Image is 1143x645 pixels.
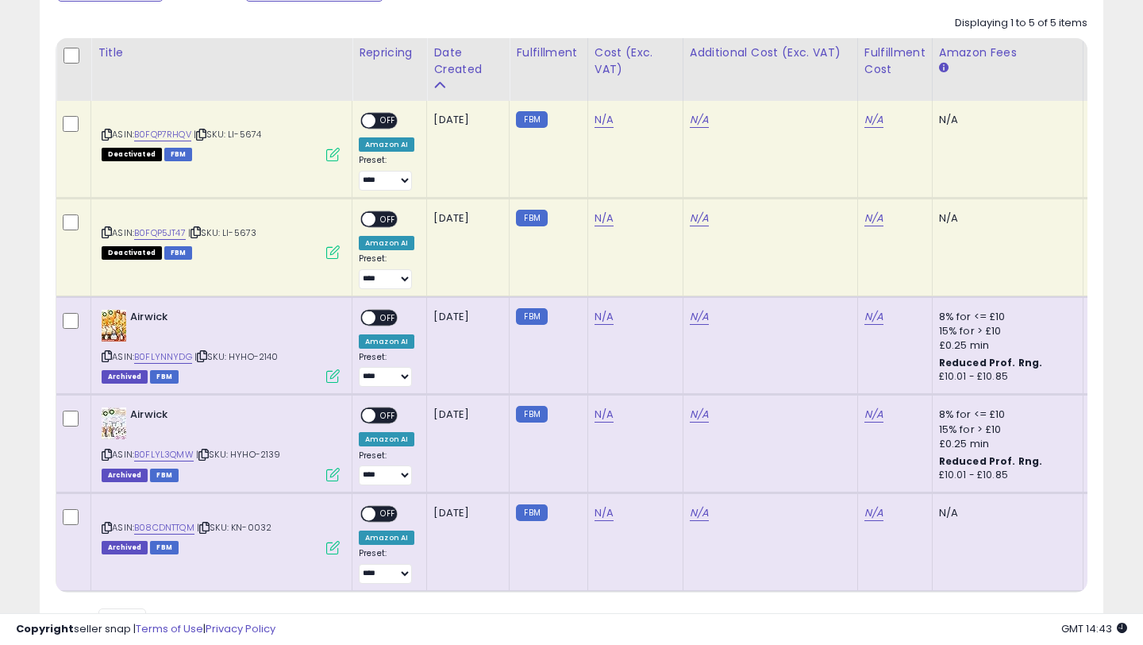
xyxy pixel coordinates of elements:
[188,226,256,239] span: | SKU: LI-5673
[595,210,614,226] a: N/A
[102,407,340,480] div: ASIN:
[516,406,547,423] small: FBM
[359,253,414,289] div: Preset:
[359,137,414,152] div: Amazon AI
[130,407,323,427] b: Airwick
[102,246,162,260] span: All listings that are unavailable for purchase on Amazon for any reason other than out-of-stock
[433,506,497,520] div: [DATE]
[690,210,709,226] a: N/A
[136,621,203,636] a: Terms of Use
[939,437,1071,451] div: £0.25 min
[690,309,709,325] a: N/A
[516,111,547,128] small: FBM
[939,61,949,75] small: Amazon Fees.
[939,506,1071,520] div: N/A
[690,112,709,128] a: N/A
[939,113,1071,127] div: N/A
[939,356,1043,369] b: Reduced Prof. Rng.
[595,505,614,521] a: N/A
[134,350,192,364] a: B0FLYNNYDG
[939,454,1043,468] b: Reduced Prof. Rng.
[164,148,193,161] span: FBM
[359,334,414,349] div: Amazon AI
[939,338,1071,353] div: £0.25 min
[359,352,414,388] div: Preset:
[134,128,191,141] a: B0FQP7RHQV
[102,148,162,161] span: All listings that are unavailable for purchase on Amazon for any reason other than out-of-stock
[16,621,74,636] strong: Copyright
[595,112,614,128] a: N/A
[102,211,340,258] div: ASIN:
[939,423,1071,437] div: 15% for > £10
[134,521,194,535] a: B08CDNTTQM
[595,407,614,423] a: N/A
[102,541,148,554] span: Listings that have been deleted from Seller Central
[690,505,709,521] a: N/A
[102,310,126,342] img: 51udMI57GcL._SL40_.jpg
[375,212,401,226] span: OFF
[864,44,926,78] div: Fulfillment Cost
[516,504,547,521] small: FBM
[359,432,414,446] div: Amazon AI
[433,44,502,78] div: Date Created
[102,113,340,160] div: ASIN:
[102,407,126,439] img: 51zk+WB7HWL._SL40_.jpg
[1061,621,1127,636] span: 2025-09-11 14:43 GMT
[150,541,179,554] span: FBM
[134,448,194,462] a: B0FLYL3QMW
[864,112,883,128] a: N/A
[375,409,401,423] span: OFF
[516,210,547,226] small: FBM
[194,350,279,363] span: | SKU: HYHO-2140
[433,113,497,127] div: [DATE]
[864,505,883,521] a: N/A
[102,469,148,482] span: Listings that have been deleted from Seller Central
[150,469,179,482] span: FBM
[516,308,547,325] small: FBM
[375,508,401,521] span: OFF
[16,622,275,637] div: seller snap | |
[206,621,275,636] a: Privacy Policy
[359,44,420,61] div: Repricing
[164,246,193,260] span: FBM
[98,44,345,61] div: Title
[359,236,414,250] div: Amazon AI
[939,324,1071,338] div: 15% for > £10
[150,370,179,384] span: FBM
[102,506,340,553] div: ASIN:
[939,310,1071,324] div: 8% for <= £10
[955,16,1087,31] div: Displaying 1 to 5 of 5 items
[359,450,414,486] div: Preset:
[359,155,414,191] div: Preset:
[939,44,1076,61] div: Amazon Fees
[433,407,497,422] div: [DATE]
[197,521,271,534] span: | SKU: KN-0032
[864,407,883,423] a: N/A
[194,128,261,141] span: | SKU: LI-5674
[690,407,709,423] a: N/A
[939,469,1071,482] div: £10.01 - £10.85
[359,548,414,584] div: Preset:
[939,407,1071,422] div: 8% for <= £10
[433,310,497,324] div: [DATE]
[595,309,614,325] a: N/A
[134,226,186,240] a: B0FQP5JT47
[102,370,148,384] span: Listings that have been deleted from Seller Central
[102,310,340,382] div: ASIN:
[433,211,497,226] div: [DATE]
[595,44,676,78] div: Cost (Exc. VAT)
[375,114,401,128] span: OFF
[939,370,1071,384] div: £10.01 - £10.85
[690,44,851,61] div: Additional Cost (Exc. VAT)
[359,531,414,545] div: Amazon AI
[375,311,401,324] span: OFF
[939,211,1071,226] div: N/A
[130,310,323,329] b: Airwick
[864,210,883,226] a: N/A
[864,309,883,325] a: N/A
[196,448,281,461] span: | SKU: HYHO-2139
[516,44,580,61] div: Fulfillment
